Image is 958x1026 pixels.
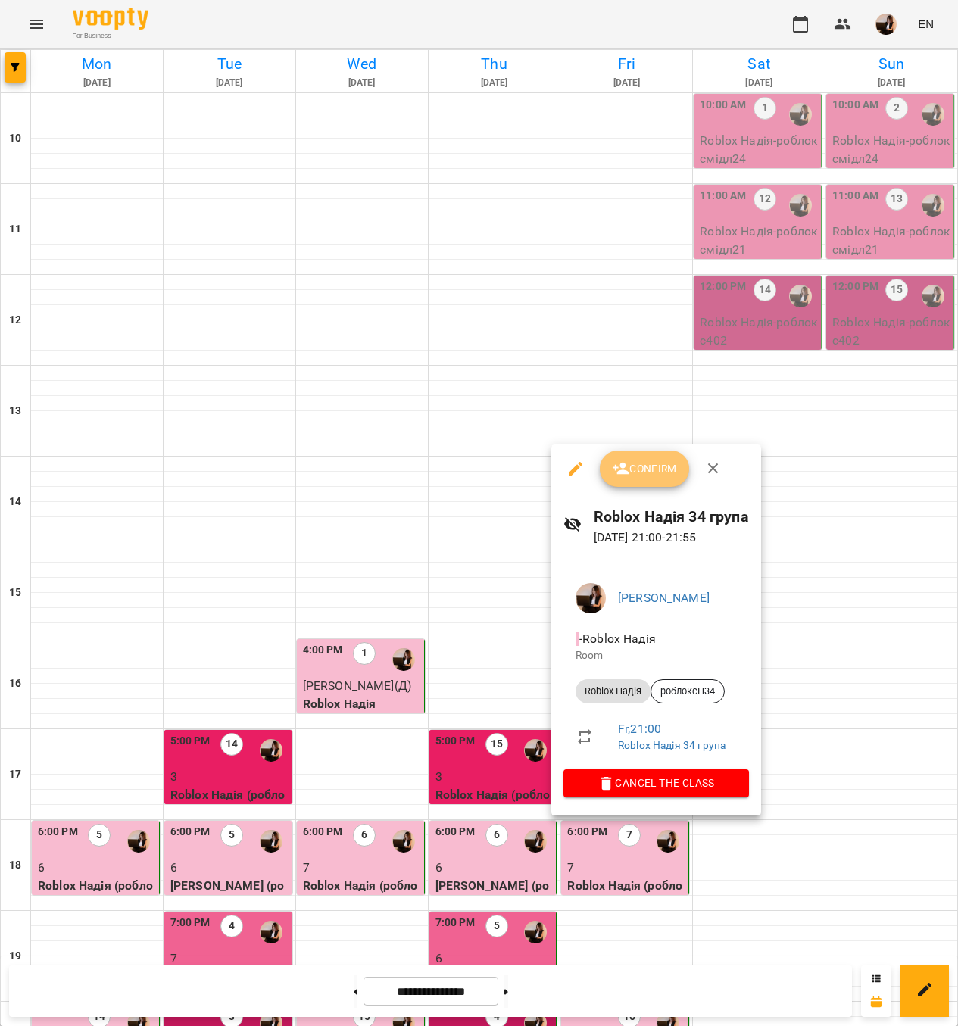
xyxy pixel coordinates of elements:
[594,529,749,547] p: [DATE] 21:00 - 21:55
[618,739,726,751] a: Roblox Надія 34 група
[651,685,724,698] span: роблоксН34
[576,632,659,646] span: - Roblox Надія
[576,583,606,613] img: f1c8304d7b699b11ef2dd1d838014dff.jpg
[576,774,737,792] span: Cancel the class
[563,769,749,797] button: Cancel the class
[612,460,677,478] span: Confirm
[600,451,689,487] button: Confirm
[576,685,651,698] span: Roblox Надія
[618,722,661,736] a: Fr , 21:00
[594,505,749,529] h6: Roblox Надія 34 група
[618,591,710,605] a: [PERSON_NAME]
[651,679,725,703] div: роблоксН34
[576,648,737,663] p: Room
